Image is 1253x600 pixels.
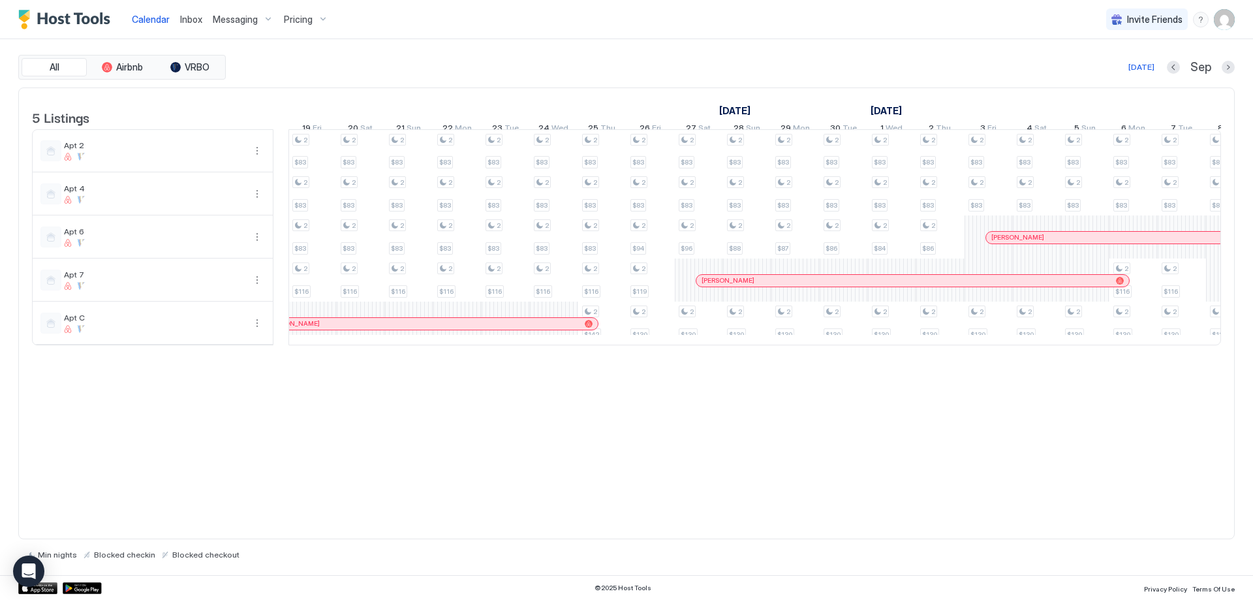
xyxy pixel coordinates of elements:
[874,201,886,210] span: $83
[284,14,313,25] span: Pricing
[545,264,549,273] span: 2
[1222,61,1235,74] button: Next month
[632,158,644,166] span: $83
[1067,201,1079,210] span: $83
[442,123,453,136] span: 22
[249,229,265,245] button: More options
[826,330,841,339] span: $130
[504,123,519,136] span: Tue
[632,201,644,210] span: $83
[487,158,499,166] span: $83
[593,136,597,144] span: 2
[600,123,615,136] span: Thu
[18,582,57,594] div: App Store
[593,264,597,273] span: 2
[686,123,696,136] span: 27
[1028,136,1032,144] span: 2
[936,123,951,136] span: Thu
[681,330,696,339] span: $130
[487,201,499,210] span: $83
[585,120,619,139] a: September 25, 2025
[64,227,244,236] span: Apt 6
[64,140,244,150] span: Apt 2
[302,123,311,136] span: 19
[497,136,501,144] span: 2
[536,244,548,253] span: $83
[391,287,405,296] span: $116
[746,123,760,136] span: Sun
[835,308,839,316] span: 2
[1115,158,1127,166] span: $83
[64,183,244,193] span: Apt 4
[396,123,405,136] span: 21
[843,123,857,136] span: Tue
[642,308,645,316] span: 2
[980,136,983,144] span: 2
[1168,120,1196,139] a: October 7, 2025
[1173,308,1177,316] span: 2
[13,556,44,587] div: Open Intercom Messenger
[1124,264,1128,273] span: 2
[931,308,935,316] span: 2
[786,178,790,187] span: 2
[830,123,841,136] span: 30
[545,221,549,230] span: 2
[63,582,102,594] div: Google Play Store
[642,264,645,273] span: 2
[448,264,452,273] span: 2
[1067,330,1082,339] span: $130
[249,186,265,202] div: menu
[294,158,306,166] span: $83
[313,123,322,136] span: Fri
[595,584,651,592] span: © 2025 Host Tools
[180,14,202,25] span: Inbox
[400,264,404,273] span: 2
[497,264,501,273] span: 2
[1023,120,1050,139] a: October 4, 2025
[22,58,87,76] button: All
[931,136,935,144] span: 2
[303,264,307,273] span: 2
[249,315,265,331] button: More options
[18,10,116,29] a: Host Tools Logo
[38,550,77,560] span: Min nights
[132,12,170,26] a: Calendar
[702,276,754,285] span: [PERSON_NAME]
[352,221,356,230] span: 2
[835,178,839,187] span: 2
[632,330,647,339] span: $130
[352,136,356,144] span: 2
[439,287,454,296] span: $116
[294,287,309,296] span: $116
[360,123,373,136] span: Sat
[874,158,886,166] span: $83
[32,107,89,127] span: 5 Listings
[545,178,549,187] span: 2
[536,201,548,210] span: $83
[729,330,744,339] span: $130
[345,120,376,139] a: September 20, 2025
[343,158,354,166] span: $83
[294,244,306,253] span: $83
[455,123,472,136] span: Mon
[690,136,694,144] span: 2
[874,244,886,253] span: $84
[489,120,522,139] a: September 23, 2025
[738,178,742,187] span: 2
[883,308,887,316] span: 2
[874,330,889,339] span: $130
[931,178,935,187] span: 2
[448,178,452,187] span: 2
[343,201,354,210] span: $83
[249,315,265,331] div: menu
[777,158,789,166] span: $83
[1192,581,1235,595] a: Terms Of Use
[249,143,265,159] div: menu
[1192,585,1235,593] span: Terms Of Use
[642,221,645,230] span: 2
[588,123,598,136] span: 25
[826,158,837,166] span: $83
[632,244,644,253] span: $94
[1115,287,1130,296] span: $116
